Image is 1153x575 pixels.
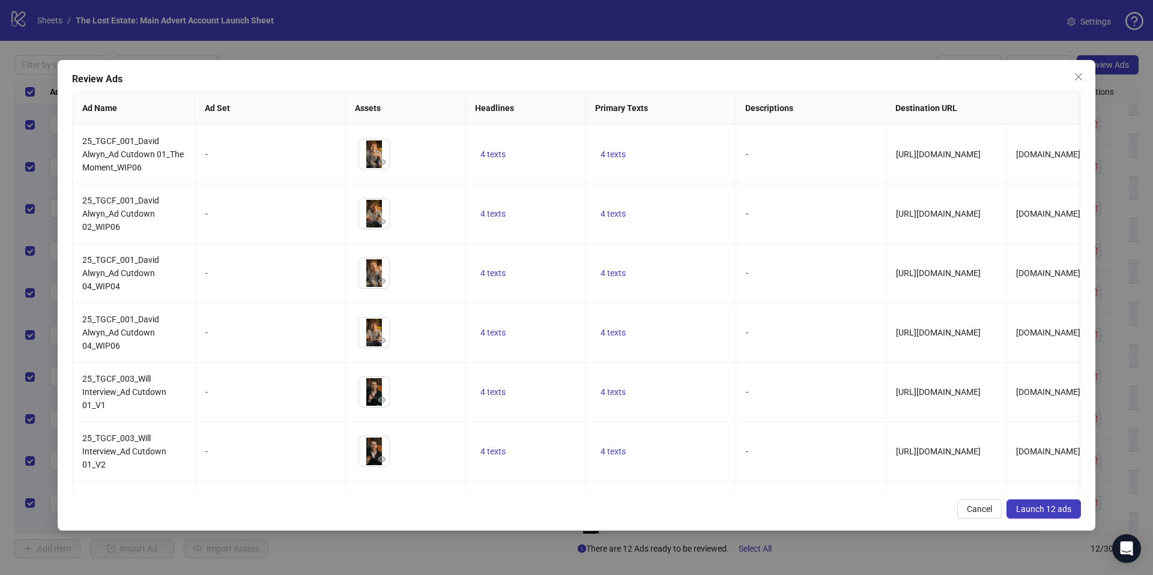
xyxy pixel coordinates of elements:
[596,444,631,459] button: 4 texts
[359,199,389,229] img: Asset 1
[82,136,184,172] span: 25_TGCF_001_David Alwyn_Ad Cutdown 01_The Moment_WIP06
[375,274,389,288] button: Preview
[1016,504,1071,514] span: Launch 12 ads
[359,139,389,169] img: Asset 1
[375,214,389,229] button: Preview
[480,387,506,397] span: 4 texts
[73,92,195,125] th: Ad Name
[957,499,1002,519] button: Cancel
[476,385,510,399] button: 4 texts
[746,387,748,397] span: -
[586,92,736,125] th: Primary Texts
[205,207,336,220] div: -
[378,455,386,463] span: eye
[480,149,506,159] span: 4 texts
[205,385,336,399] div: -
[378,158,386,166] span: eye
[359,377,389,407] img: Asset 1
[596,325,631,340] button: 4 texts
[886,92,1089,125] th: Destination URL
[480,209,506,218] span: 4 texts
[967,504,992,514] span: Cancel
[596,147,631,161] button: 4 texts
[596,206,631,221] button: 4 texts
[1069,67,1088,86] button: Close
[601,268,626,278] span: 4 texts
[1016,328,1080,337] span: [DOMAIN_NAME]
[601,447,626,456] span: 4 texts
[1016,209,1080,218] span: [DOMAIN_NAME]
[601,209,626,218] span: 4 texts
[359,436,389,466] img: Asset 1
[359,318,389,348] img: Asset 1
[378,217,386,226] span: eye
[1112,534,1141,563] div: Open Intercom Messenger
[746,447,748,456] span: -
[746,149,748,159] span: -
[601,387,626,397] span: 4 texts
[375,333,389,348] button: Preview
[82,374,166,410] span: 25_TGCF_003_Will Interview_Ad Cutdown 01_V1
[601,328,626,337] span: 4 texts
[378,277,386,285] span: eye
[82,196,159,232] span: 25_TGCF_001_David Alwyn_Ad Cutdown 02_WIP06
[480,328,506,337] span: 4 texts
[736,92,886,125] th: Descriptions
[195,92,345,125] th: Ad Set
[476,325,510,340] button: 4 texts
[746,328,748,337] span: -
[375,155,389,169] button: Preview
[476,266,510,280] button: 4 texts
[1006,499,1081,519] button: Launch 12 ads
[1016,268,1080,278] span: [DOMAIN_NAME]
[896,328,981,337] span: [URL][DOMAIN_NAME]
[378,396,386,404] span: eye
[896,268,981,278] span: [URL][DOMAIN_NAME]
[465,92,586,125] th: Headlines
[596,385,631,399] button: 4 texts
[480,268,506,278] span: 4 texts
[896,149,981,159] span: [URL][DOMAIN_NAME]
[1016,149,1080,159] span: [DOMAIN_NAME]
[82,255,159,291] span: 25_TGCF_001_David Alwyn_Ad Cutdown 04_WIP04
[1016,447,1080,456] span: [DOMAIN_NAME]
[1074,72,1083,82] span: close
[345,92,465,125] th: Assets
[480,447,506,456] span: 4 texts
[205,326,336,339] div: -
[896,209,981,218] span: [URL][DOMAIN_NAME]
[359,258,389,288] img: Asset 1
[205,266,336,280] div: -
[375,452,389,466] button: Preview
[82,433,166,469] span: 25_TGCF_003_Will Interview_Ad Cutdown 01_V2
[72,72,1081,86] div: Review Ads
[596,266,631,280] button: 4 texts
[82,315,159,351] span: 25_TGCF_001_David Alwyn_Ad Cutdown 04_WIP06
[896,447,981,456] span: [URL][DOMAIN_NAME]
[746,268,748,278] span: -
[746,209,748,218] span: -
[601,149,626,159] span: 4 texts
[476,444,510,459] button: 4 texts
[375,393,389,407] button: Preview
[205,445,336,458] div: -
[205,148,336,161] div: -
[1016,387,1080,397] span: [DOMAIN_NAME]
[378,336,386,345] span: eye
[896,387,981,397] span: [URL][DOMAIN_NAME]
[476,147,510,161] button: 4 texts
[476,206,510,221] button: 4 texts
